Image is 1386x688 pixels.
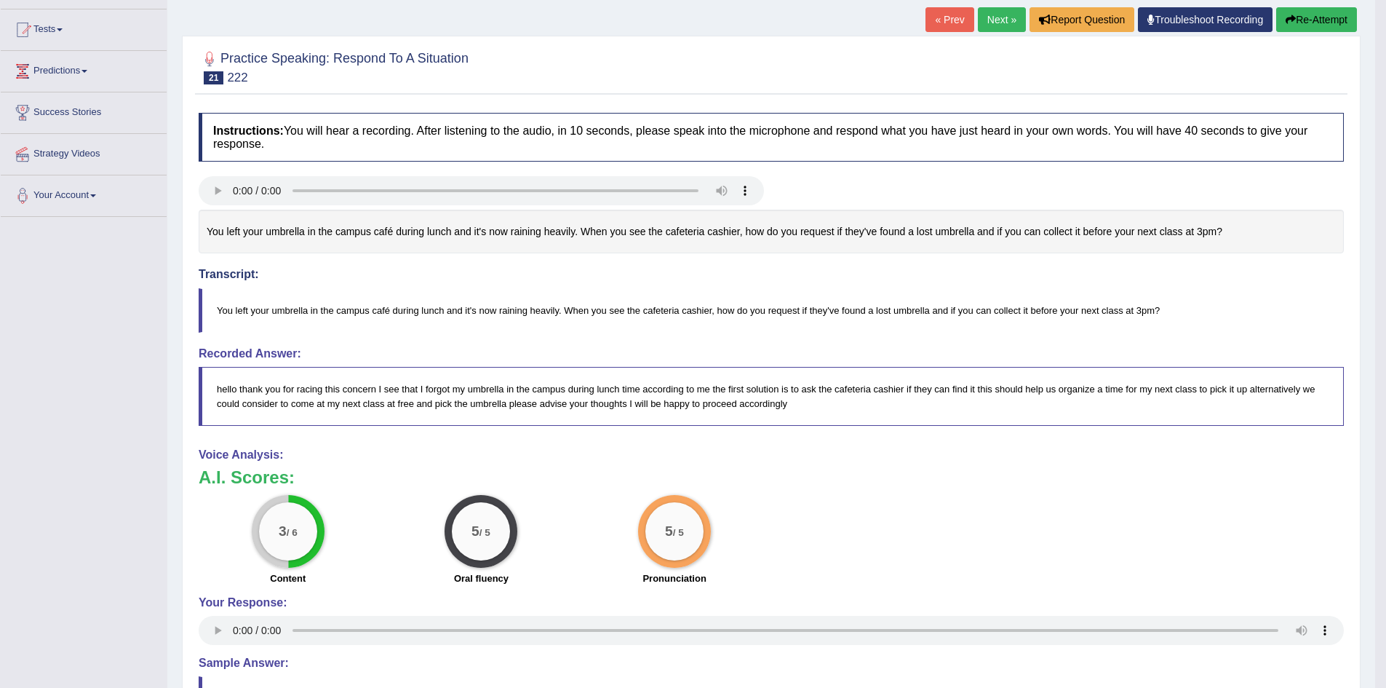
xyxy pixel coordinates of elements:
h4: Recorded Answer: [199,347,1344,360]
a: Tests [1,9,167,46]
blockquote: You left your umbrella in the campus café during lunch and it's now raining heavily. When you see... [199,288,1344,333]
a: Strategy Videos [1,134,167,170]
b: Instructions: [213,124,284,137]
small: / 5 [479,527,490,538]
h4: Voice Analysis: [199,448,1344,462]
h2: Practice Speaking: Respond To A Situation [199,48,469,84]
h4: Your Response: [199,596,1344,609]
blockquote: hello thank you for racing this concern I see that I forgot my umbrella in the campus during lunc... [199,367,1344,425]
small: / 6 [287,527,298,538]
small: / 5 [673,527,684,538]
big: 5 [665,523,673,539]
label: Content [270,572,306,585]
a: Success Stories [1,92,167,129]
big: 5 [472,523,480,539]
a: Your Account [1,175,167,212]
label: Oral fluency [454,572,509,585]
button: Report Question [1029,7,1134,32]
span: 21 [204,71,223,84]
h4: You will hear a recording. After listening to the audio, in 10 seconds, please speak into the mic... [199,113,1344,162]
a: Predictions [1,51,167,87]
a: Troubleshoot Recording [1138,7,1273,32]
big: 3 [279,523,287,539]
button: Re-Attempt [1276,7,1357,32]
b: A.I. Scores: [199,467,295,487]
h4: Sample Answer: [199,657,1344,670]
label: Pronunciation [642,572,706,585]
a: « Prev [925,7,973,32]
div: You left your umbrella in the campus café during lunch and it's now raining heavily. When you see... [199,210,1344,254]
a: Next » [978,7,1026,32]
small: 222 [227,71,247,84]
